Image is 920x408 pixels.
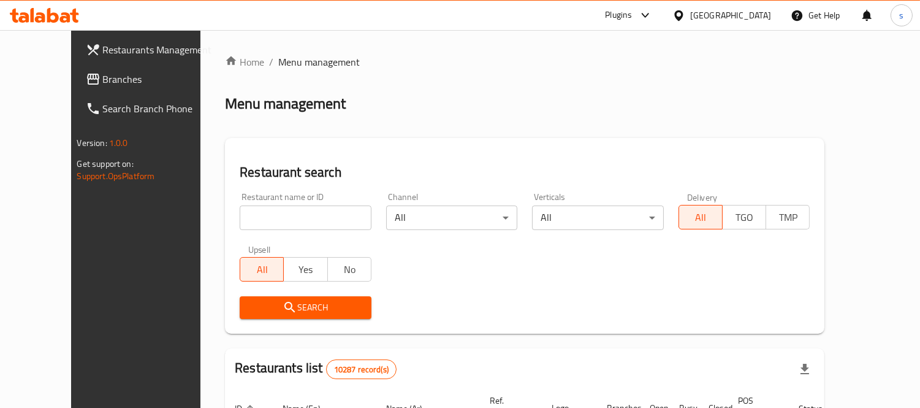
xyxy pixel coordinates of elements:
span: TGO [728,209,761,226]
span: Version: [77,135,107,151]
span: Search [249,300,362,315]
div: All [532,206,664,230]
span: All [245,261,279,279]
div: Plugins [605,8,632,23]
a: Restaurants Management [76,35,225,64]
button: All [240,257,284,282]
label: Upsell [248,245,271,253]
div: Total records count [326,360,397,379]
li: / [269,55,273,69]
label: Delivery [687,193,718,201]
button: TGO [722,205,766,229]
span: Branches [103,72,215,87]
nav: breadcrumb [225,55,824,69]
h2: Restaurants list [235,359,397,379]
span: Menu management [278,55,360,69]
button: No [327,257,371,282]
span: Restaurants Management [103,42,215,57]
div: [GEOGRAPHIC_DATA] [690,9,771,22]
button: TMP [766,205,810,229]
a: Branches [76,64,225,94]
button: Search [240,296,371,319]
a: Support.OpsPlatform [77,168,155,184]
span: All [684,209,718,226]
h2: Menu management [225,94,346,114]
span: 10287 record(s) [327,364,396,375]
span: No [333,261,367,279]
span: TMP [771,209,805,226]
h2: Restaurant search [240,163,810,182]
div: Export file [790,355,819,384]
input: Search for restaurant name or ID.. [240,206,371,230]
button: All [679,205,723,229]
button: Yes [283,257,327,282]
span: Get support on: [77,156,134,172]
span: 1.0.0 [109,135,128,151]
a: Search Branch Phone [76,94,225,123]
span: Yes [289,261,322,279]
div: All [386,206,518,230]
a: Home [225,55,264,69]
span: s [899,9,903,22]
span: Search Branch Phone [103,101,215,116]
